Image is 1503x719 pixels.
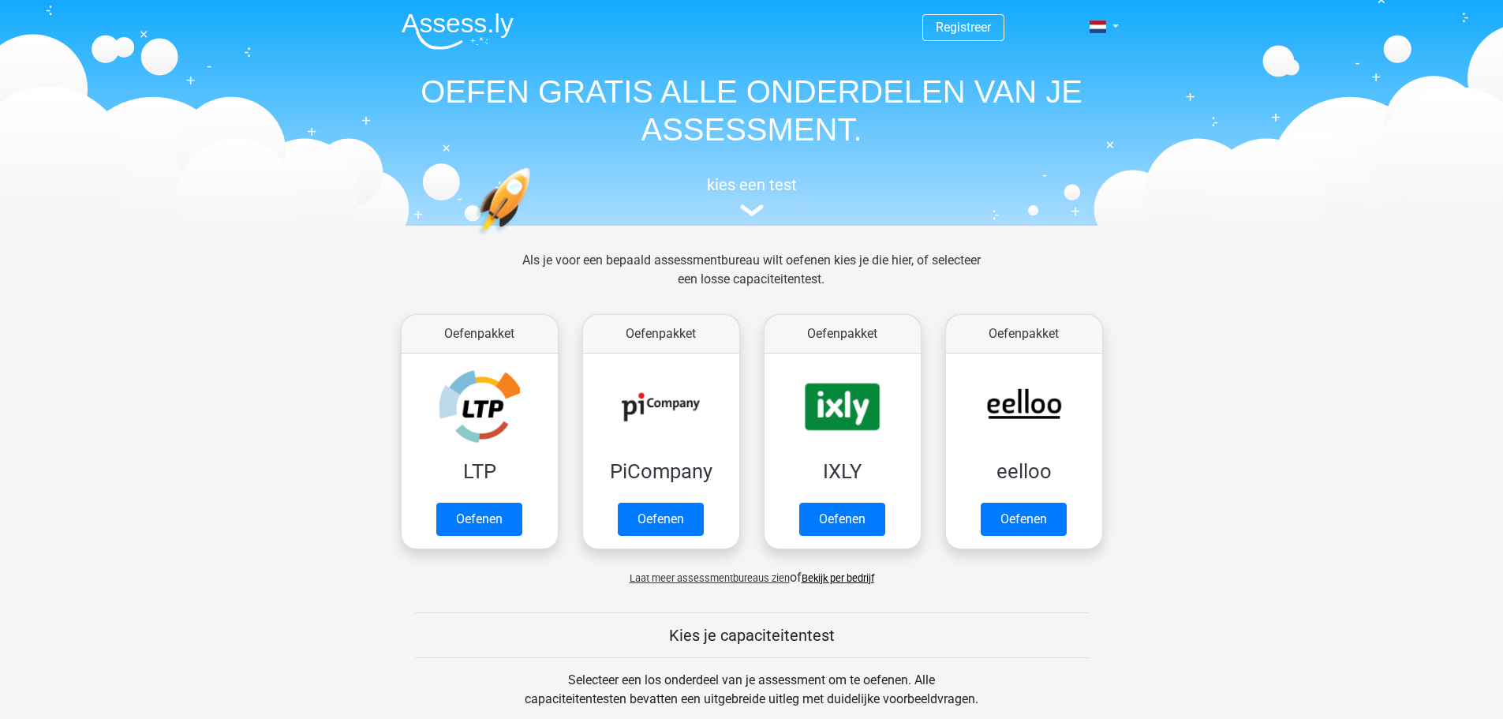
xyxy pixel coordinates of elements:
[799,503,885,536] a: Oefenen
[415,626,1089,645] h5: Kies je capaciteitentest
[936,20,991,35] a: Registreer
[630,572,790,584] span: Laat meer assessmentbureaus zien
[389,175,1115,217] a: kies een test
[389,73,1115,148] h1: OEFEN GRATIS ALLE ONDERDELEN VAN JE ASSESSMENT.
[510,251,993,308] div: Als je voor een bepaald assessmentbureau wilt oefenen kies je die hier, of selecteer een losse ca...
[436,503,522,536] a: Oefenen
[802,572,874,584] a: Bekijk per bedrijf
[402,13,514,50] img: Assessly
[389,556,1115,587] div: of
[476,167,592,310] img: oefenen
[618,503,704,536] a: Oefenen
[740,204,764,216] img: assessment
[981,503,1067,536] a: Oefenen
[389,175,1115,194] h5: kies een test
